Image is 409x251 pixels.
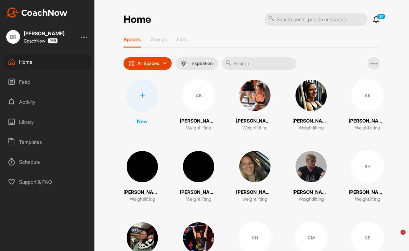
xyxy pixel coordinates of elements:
a: BH[PERSON_NAME]Weightlifting [349,150,386,203]
div: Schedule [3,154,92,170]
img: square_ab577fa305657a9bb6153099df1a42a8.jpg [239,150,271,183]
span: 1 [401,230,406,235]
img: square_a457a085472ed88e5d9534d1a330e020.jpg [295,79,327,112]
p: New [137,118,148,125]
p: [PERSON_NAME] [292,118,330,125]
p: Weightlifting [299,124,324,132]
img: icon [129,60,135,67]
p: Weightlifting [130,196,155,203]
p: [PERSON_NAME] [349,189,386,196]
div: Support & FAQ [3,174,92,190]
div: BH [351,150,384,183]
p: Groups [151,36,167,43]
div: Library [3,114,92,130]
a: [PERSON_NAME]Weightlifting [292,150,330,203]
p: Weightlifting [186,124,211,132]
p: 34 [377,14,386,19]
img: square_e26e9d83c1086ba656343dfd6d67d05d.jpg [182,150,215,183]
p: Spaces [124,36,141,43]
p: [PERSON_NAME] [124,189,161,196]
p: [PERSON_NAME] [180,118,217,125]
p: Weightlifting [299,196,324,203]
p: Weightlifting [355,196,380,203]
img: CoachNow Pro [48,38,58,43]
div: AB [182,79,215,112]
p: [PERSON_NAME] [349,118,386,125]
img: square_1b4a86187c0cb17076d3496e33dfda2b.jpg [295,150,327,183]
p: Inspiration [190,61,213,66]
input: Search... [222,57,297,70]
img: square_3f7fa85446156491c706a79431daa160.jpg [239,79,271,112]
div: Feed [3,74,92,90]
div: Templates [3,134,92,150]
p: [PERSON_NAME] [292,189,330,196]
div: [PERSON_NAME] [24,31,64,36]
a: [PERSON_NAME]Weightlifting [292,79,330,132]
iframe: Intercom live chat [388,230,403,245]
p: weightlifting [242,196,267,203]
h2: Home [124,13,151,26]
div: CoachNow [24,38,58,43]
img: CoachNow [6,8,68,18]
a: [PERSON_NAME]Weightlifting [236,79,274,132]
div: AK [351,79,384,112]
p: All Spaces [137,61,159,66]
a: [PERSON_NAME]Weightlifting [180,150,217,203]
p: [PERSON_NAME] [236,118,274,125]
a: [PERSON_NAME]Weightlifting [124,150,161,203]
p: [PERSON_NAME] [180,189,217,196]
div: Home [3,54,92,70]
a: AK[PERSON_NAME]Weightlifting [349,79,386,132]
img: menuIcon [180,60,187,67]
p: Weightlifting [355,124,380,132]
div: Activity [3,94,92,110]
img: square_44d725ddd019441362d9c3cf2b806d0e.jpg [126,150,159,183]
input: Search posts, people or spaces... [265,13,368,26]
p: Weightlifting [242,124,268,132]
p: Weightlifting [186,196,211,203]
a: [PERSON_NAME]weightlifting [236,150,274,203]
a: AB[PERSON_NAME]Weightlifting [180,79,217,132]
div: BR [6,30,20,44]
p: Lists [177,36,187,43]
p: [PERSON_NAME] [236,189,274,196]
